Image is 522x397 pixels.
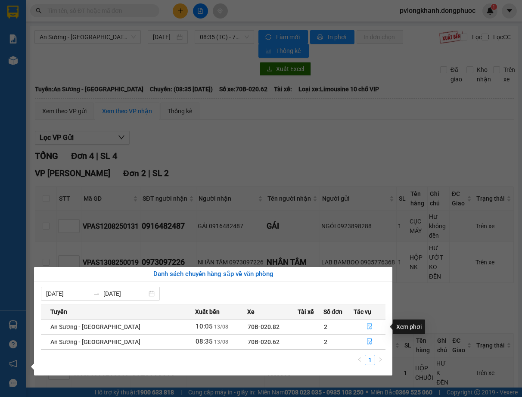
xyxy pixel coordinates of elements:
[365,355,375,365] li: 1
[323,307,343,316] span: Số đơn
[196,338,213,345] span: 08:35
[375,355,385,365] li: Next Page
[354,307,371,316] span: Tác vụ
[375,355,385,365] button: right
[365,355,375,365] a: 1
[214,339,228,345] span: 13/08
[68,5,118,12] strong: ĐỒNG PHƯỚC
[324,323,327,330] span: 2
[324,338,327,345] span: 2
[248,323,280,330] span: 70B-020.82
[393,319,425,334] div: Xem phơi
[103,289,147,298] input: Đến ngày
[247,307,255,316] span: Xe
[354,355,365,365] button: left
[248,338,280,345] span: 70B-020.62
[3,62,53,68] span: In ngày:
[50,323,140,330] span: An Sương - [GEOGRAPHIC_DATA]
[354,320,385,334] button: file-done
[68,26,118,37] span: 01 Võ Văn Truyện, KP.1, Phường 2
[354,335,385,349] button: file-done
[195,307,220,316] span: Xuất bến
[196,323,213,330] span: 10:05
[298,307,314,316] span: Tài xế
[50,307,67,316] span: Tuyến
[3,56,90,61] span: [PERSON_NAME]:
[3,5,41,43] img: logo
[367,338,373,345] span: file-done
[46,289,90,298] input: Từ ngày
[68,14,116,25] span: Bến xe [GEOGRAPHIC_DATA]
[367,323,373,330] span: file-done
[357,357,362,362] span: left
[41,269,385,279] div: Danh sách chuyến hàng sắp về văn phòng
[93,290,100,297] span: swap-right
[214,324,228,330] span: 13/08
[93,290,100,297] span: to
[50,338,140,345] span: An Sương - [GEOGRAPHIC_DATA]
[19,62,53,68] span: 10:07:56 [DATE]
[68,38,106,43] span: Hotline: 19001152
[354,355,365,365] li: Previous Page
[43,55,90,61] span: VPLK1308250003
[378,357,383,362] span: right
[23,47,106,53] span: -----------------------------------------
